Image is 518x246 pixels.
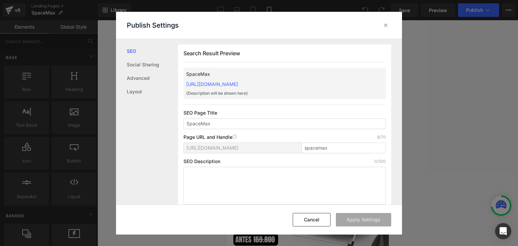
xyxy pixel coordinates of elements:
p: SpaceMax [186,70,362,78]
button: Cancel [293,213,330,226]
p: {Description will be shown here} [186,90,362,96]
a: Layout [127,85,178,98]
input: Enter page title... [301,143,386,153]
p: Publish Settings [127,21,179,29]
button: Apply Settings [336,213,391,226]
p: 8/70 [377,134,386,140]
span: Search Result Preview [183,50,240,57]
a: Advanced [127,71,178,85]
a: Social Sharing [127,58,178,71]
span: [URL][DOMAIN_NAME] [186,145,238,151]
a: SEO [127,44,178,58]
p: Page URL and Handle [183,134,237,140]
p: 0/320 [374,159,386,164]
p: SEO Page Title [183,110,386,116]
input: Enter your page title... [183,118,386,129]
div: Open Intercom Messenger [495,223,511,239]
p: SEO Description [183,159,220,164]
a: [URL][DOMAIN_NAME] [186,81,238,87]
